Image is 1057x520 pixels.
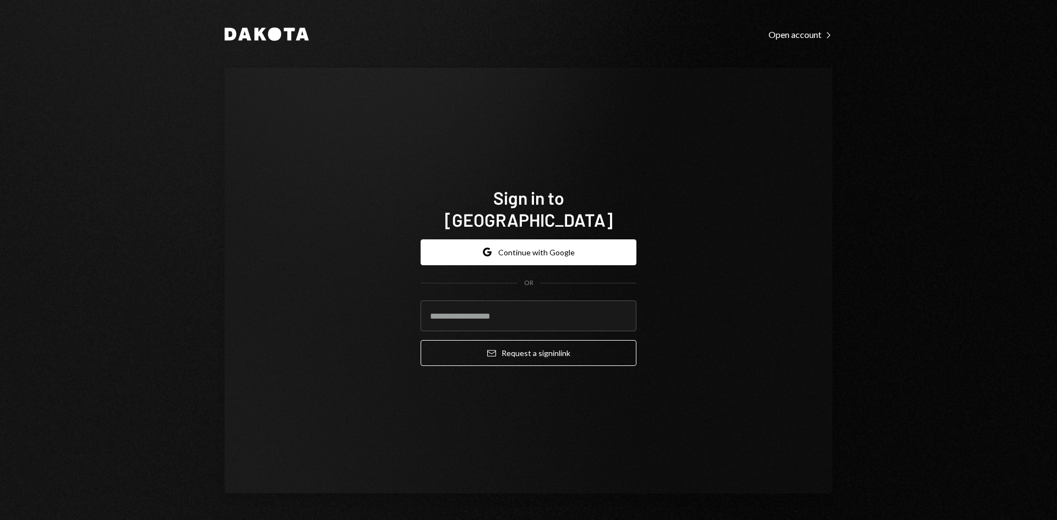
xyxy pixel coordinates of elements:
button: Continue with Google [421,239,636,265]
div: Open account [769,29,832,40]
button: Request a signinlink [421,340,636,366]
a: Open account [769,28,832,40]
h1: Sign in to [GEOGRAPHIC_DATA] [421,187,636,231]
div: OR [524,278,533,288]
